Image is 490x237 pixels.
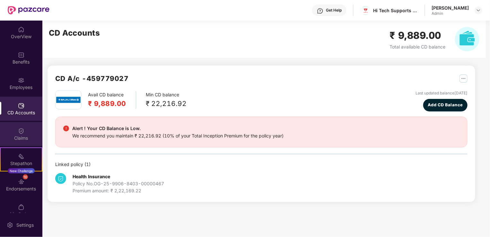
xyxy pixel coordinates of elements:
img: svg+xml;base64,PHN2ZyB4bWxucz0iaHR0cDovL3d3dy53My5vcmcvMjAwMC9zdmciIHdpZHRoPSIyNSIgaGVpZ2h0PSIyNS... [459,75,468,83]
img: svg+xml;base64,PHN2ZyB4bWxucz0iaHR0cDovL3d3dy53My5vcmcvMjAwMC9zdmciIHdpZHRoPSIzNCIgaGVpZ2h0PSIzNC... [55,173,66,184]
h2: ₹ 9,889.00 [88,98,126,109]
div: Admin [432,11,469,16]
div: [PERSON_NAME] [432,5,469,11]
h2: CD A/c - 459779027 [55,73,129,84]
img: svg+xml;base64,PHN2ZyBpZD0iSGVscC0zMngzMiIgeG1sbnM9Imh0dHA6Ly93d3cudzMub3JnLzIwMDAvc3ZnIiB3aWR0aD... [317,8,323,14]
img: svg+xml;base64,PHN2ZyBpZD0iSG9tZSIgeG1sbnM9Imh0dHA6Ly93d3cudzMub3JnLzIwMDAvc3ZnIiB3aWR0aD0iMjAiIG... [18,26,24,33]
img: bajaj.png [56,92,81,108]
div: Last updated balance [DATE] [416,90,468,96]
img: svg+xml;base64,PHN2ZyB4bWxucz0iaHR0cDovL3d3dy53My5vcmcvMjAwMC9zdmciIHhtbG5zOnhsaW5rPSJodHRwOi8vd3... [455,27,479,51]
img: svg+xml;base64,PHN2ZyBpZD0iQmVuZWZpdHMiIHhtbG5zPSJodHRwOi8vd3d3LnczLm9yZy8yMDAwL3N2ZyIgd2lkdGg9Ij... [18,52,24,58]
div: Policy No. OG-25-9906-8403-00000467 [73,180,164,187]
div: ₹ 22,216.92 [146,98,187,109]
img: svg+xml;base64,PHN2ZyBpZD0iQ2xhaW0iIHhtbG5zPSJodHRwOi8vd3d3LnczLm9yZy8yMDAwL3N2ZyIgd2lkdGg9IjIwIi... [18,128,24,134]
span: Add CD Balance [428,102,463,108]
div: Premium amount: ₹ 2,22,169.22 [73,187,164,194]
div: 10 [23,174,28,180]
div: Alert ! Your CD Balance is Low. [72,125,284,132]
div: Get Help [326,8,342,13]
h2: ₹ 9,889.00 [389,28,445,43]
img: svg+xml;base64,PHN2ZyBpZD0iRHJvcGRvd24tMzJ4MzIiIHhtbG5zPSJodHRwOi8vd3d3LnczLm9yZy8yMDAwL3N2ZyIgd2... [476,8,481,13]
div: Min CD balance [146,91,187,109]
b: Health Insurance [73,174,110,179]
div: We recommend you maintain ₹ 22,216.92 (10% of your Total Inception Premium for the policy year) [72,132,284,139]
img: svg+xml;base64,PHN2ZyB4bWxucz0iaHR0cDovL3d3dy53My5vcmcvMjAwMC9zdmciIHdpZHRoPSIyMSIgaGVpZ2h0PSIyMC... [18,153,24,160]
img: New Pazcare Logo [8,6,49,14]
div: Stepathon [1,160,42,167]
div: Hi Tech Supports And Hangers Private Limited [373,7,418,13]
h2: CD Accounts [49,27,100,39]
span: Total available CD balance [389,44,445,49]
img: svg+xml;base64,PHN2ZyBpZD0iRW1wbG95ZWVzIiB4bWxucz0iaHR0cDovL3d3dy53My5vcmcvMjAwMC9zdmciIHdpZHRoPS... [18,77,24,83]
img: svg+xml;base64,PHN2ZyBpZD0iRGFuZ2VyX2FsZXJ0IiBkYXRhLW5hbWU9IkRhbmdlciBhbGVydCIgeG1sbnM9Imh0dHA6Ly... [63,126,69,131]
img: svg+xml;base64,PHN2ZyBpZD0iQ0RfQWNjb3VudHMiIGRhdGEtbmFtZT0iQ0QgQWNjb3VudHMiIHhtbG5zPSJodHRwOi8vd3... [18,102,24,109]
img: svg+xml;base64,PHN2ZyBpZD0iRW5kb3JzZW1lbnRzIiB4bWxucz0iaHR0cDovL3d3dy53My5vcmcvMjAwMC9zdmciIHdpZH... [18,179,24,185]
div: Settings [14,222,36,228]
img: svg+xml;base64,PHN2ZyBpZD0iTXlfT3JkZXJzIiBkYXRhLW5hbWU9Ik15IE9yZGVycyIgeG1sbnM9Imh0dHA6Ly93d3cudz... [18,204,24,210]
div: Avail CD balance [88,91,136,109]
div: Linked policy ( 1 ) [55,161,468,168]
img: logo.png [361,7,370,14]
img: svg+xml;base64,PHN2ZyBpZD0iU2V0dGluZy0yMHgyMCIgeG1sbnM9Imh0dHA6Ly93d3cudzMub3JnLzIwMDAvc3ZnIiB3aW... [7,222,13,228]
div: New Challenge [8,168,35,173]
button: Add CD Balance [423,99,468,111]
